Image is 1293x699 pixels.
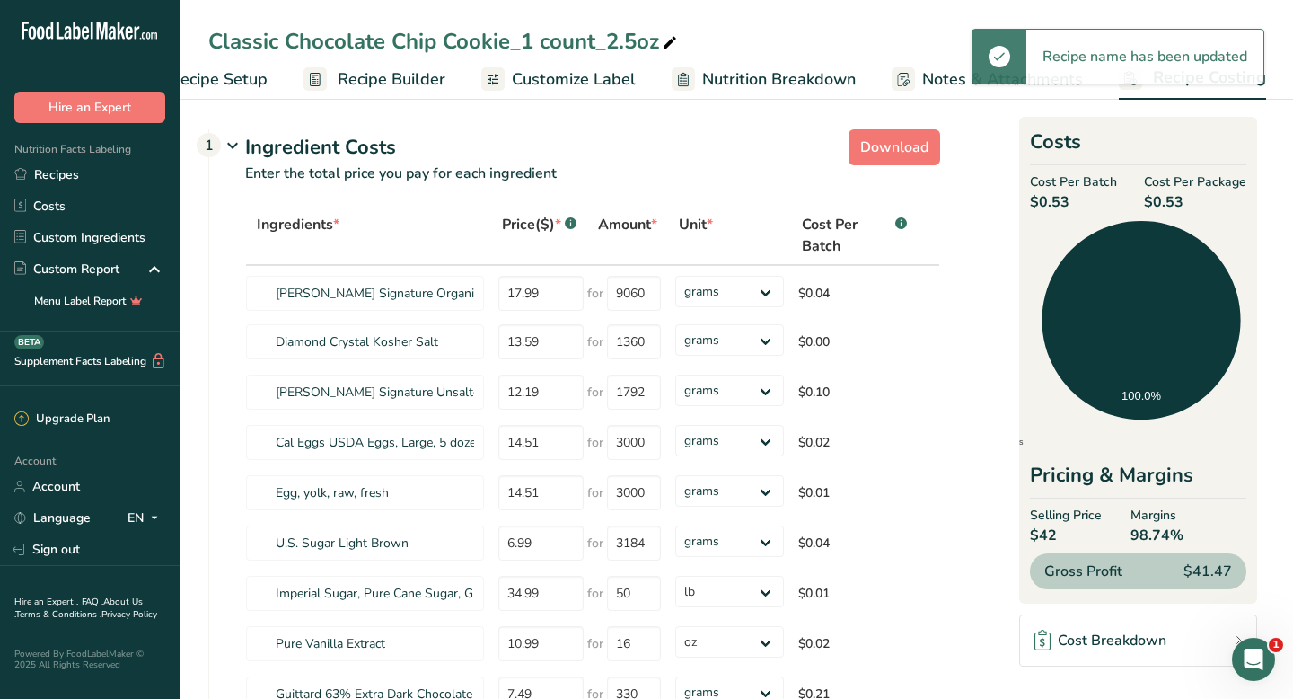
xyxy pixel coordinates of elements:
[802,214,892,257] span: Cost Per Batch
[672,59,856,100] a: Nutrition Breakdown
[1030,525,1102,546] span: $42
[197,133,221,157] div: 1
[14,92,165,123] button: Hire an Expert
[303,59,445,100] a: Recipe Builder
[791,266,918,316] td: $0.04
[1030,506,1102,525] span: Selling Price
[1030,173,1117,191] span: Cost Per Batch
[14,596,143,621] a: About Us .
[791,618,918,668] td: $0.02
[136,59,268,100] a: Recipe Setup
[791,467,918,518] td: $0.01
[1044,561,1122,582] span: Gross Profit
[101,608,157,621] a: Privacy Policy
[587,332,603,351] span: for
[922,67,1083,92] span: Notes & Attachments
[1019,615,1257,667] a: Cost Breakdown
[849,129,940,165] button: Download
[512,67,636,92] span: Customize Label
[791,367,918,417] td: $0.10
[587,534,603,553] span: for
[1130,525,1183,546] span: 98.74%
[82,596,103,608] a: FAQ .
[14,596,78,608] a: Hire an Expert .
[1030,128,1246,165] h2: Costs
[257,214,339,235] span: Ingredients
[587,383,603,402] span: for
[15,608,101,621] a: Terms & Conditions .
[1030,461,1246,499] div: Pricing & Margins
[970,438,1024,447] span: Ingredients
[1144,191,1246,213] span: $0.53
[209,163,940,206] p: Enter the total price you pay for each ingredient
[791,417,918,467] td: $0.02
[791,568,918,618] td: $0.01
[502,214,576,235] div: Price($)
[587,634,603,653] span: for
[128,508,165,529] div: EN
[1183,561,1232,582] span: $41.47
[791,316,918,367] td: $0.00
[14,502,91,534] a: Language
[1269,638,1283,652] span: 1
[170,67,268,92] span: Recipe Setup
[1034,630,1166,651] div: Cost Breakdown
[245,133,940,163] div: Ingredient Costs
[14,649,165,670] div: Powered By FoodLabelMaker © 2025 All Rights Reserved
[1030,191,1117,213] span: $0.53
[481,59,636,100] a: Customize Label
[892,59,1083,100] a: Notes & Attachments
[587,284,603,303] span: for
[587,433,603,452] span: for
[1026,30,1263,84] div: Recipe name has been updated
[679,214,713,235] span: Unit
[208,25,681,58] div: Classic Chocolate Chip Cookie_1 count_2.5oz
[338,67,445,92] span: Recipe Builder
[587,483,603,502] span: for
[587,584,603,603] span: for
[702,67,856,92] span: Nutrition Breakdown
[598,214,657,235] span: Amount
[14,335,44,349] div: BETA
[14,260,119,279] div: Custom Report
[1144,173,1246,191] span: Cost Per Package
[1130,506,1183,525] span: Margins
[14,411,110,429] div: Upgrade Plan
[791,518,918,568] td: $0.04
[860,137,928,158] span: Download
[1232,638,1275,681] iframe: Intercom live chat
